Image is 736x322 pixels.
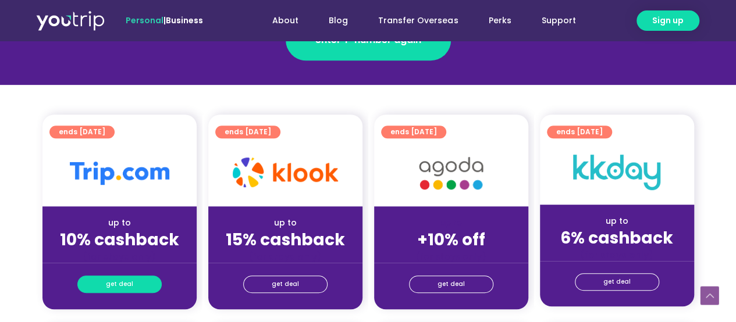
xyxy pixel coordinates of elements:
[526,10,591,31] a: Support
[417,228,485,251] strong: +10% off
[77,276,162,293] a: get deal
[547,126,612,138] a: ends [DATE]
[226,228,345,251] strong: 15% cashback
[257,10,314,31] a: About
[440,217,462,228] span: up to
[126,15,163,26] span: Personal
[218,251,353,263] div: (for stays only)
[363,10,473,31] a: Transfer Overseas
[166,15,203,26] a: Business
[556,126,603,138] span: ends [DATE]
[59,126,105,138] span: ends [DATE]
[409,276,493,293] a: get deal
[272,276,299,292] span: get deal
[234,10,591,31] nav: Menu
[549,215,685,227] div: up to
[106,276,133,292] span: get deal
[603,274,631,290] span: get deal
[52,251,187,263] div: (for stays only)
[549,249,685,261] div: (for stays only)
[225,126,271,138] span: ends [DATE]
[60,228,179,251] strong: 10% cashback
[438,276,465,292] span: get deal
[575,273,659,291] a: get deal
[390,126,437,138] span: ends [DATE]
[637,10,699,31] a: Sign up
[652,15,684,27] span: Sign up
[383,251,519,263] div: (for stays only)
[215,126,280,138] a: ends [DATE]
[243,276,328,293] a: get deal
[52,217,187,229] div: up to
[314,10,363,31] a: Blog
[49,126,115,138] a: ends [DATE]
[473,10,526,31] a: Perks
[381,126,446,138] a: ends [DATE]
[218,217,353,229] div: up to
[560,227,673,249] strong: 6% cashback
[126,15,203,26] span: |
